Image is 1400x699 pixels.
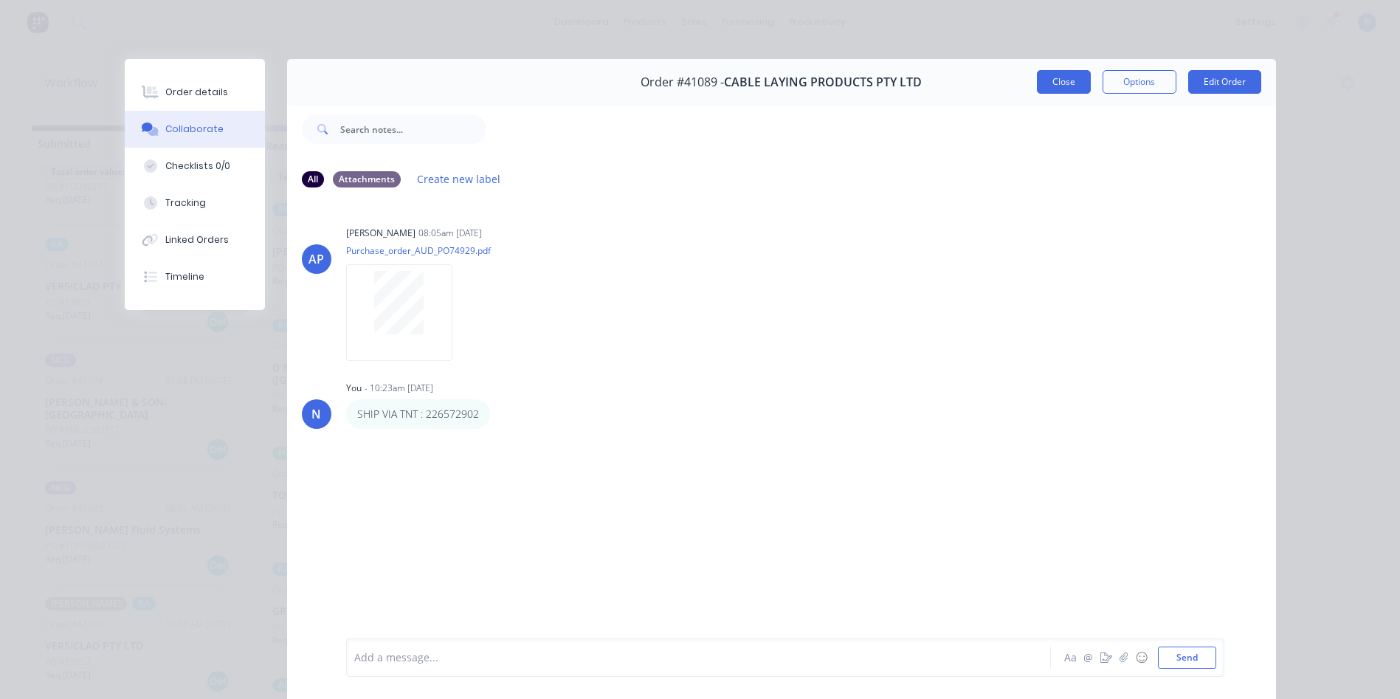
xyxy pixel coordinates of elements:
[333,171,401,187] div: Attachments
[125,111,265,148] button: Collaborate
[410,169,508,189] button: Create new label
[125,221,265,258] button: Linked Orders
[165,270,204,283] div: Timeline
[125,185,265,221] button: Tracking
[165,86,228,99] div: Order details
[1133,649,1151,667] button: ☺
[1062,649,1080,667] button: Aa
[1103,70,1176,94] button: Options
[346,227,415,240] div: [PERSON_NAME]
[308,250,324,268] div: AP
[1037,70,1091,94] button: Close
[165,159,230,173] div: Checklists 0/0
[365,382,433,395] div: - 10:23am [DATE]
[346,244,491,257] p: Purchase_order_AUD_PO74929.pdf
[165,233,229,247] div: Linked Orders
[1080,649,1097,667] button: @
[165,123,224,136] div: Collaborate
[418,227,482,240] div: 08:05am [DATE]
[346,382,362,395] div: You
[125,258,265,295] button: Timeline
[641,75,724,89] span: Order #41089 -
[125,74,265,111] button: Order details
[311,405,321,423] div: N
[125,148,265,185] button: Checklists 0/0
[357,407,479,421] p: SHIP VIA TNT : 226572902
[724,75,922,89] span: CABLE LAYING PRODUCTS PTY LTD
[1188,70,1261,94] button: Edit Order
[1158,647,1216,669] button: Send
[340,114,486,144] input: Search notes...
[302,171,324,187] div: All
[165,196,206,210] div: Tracking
